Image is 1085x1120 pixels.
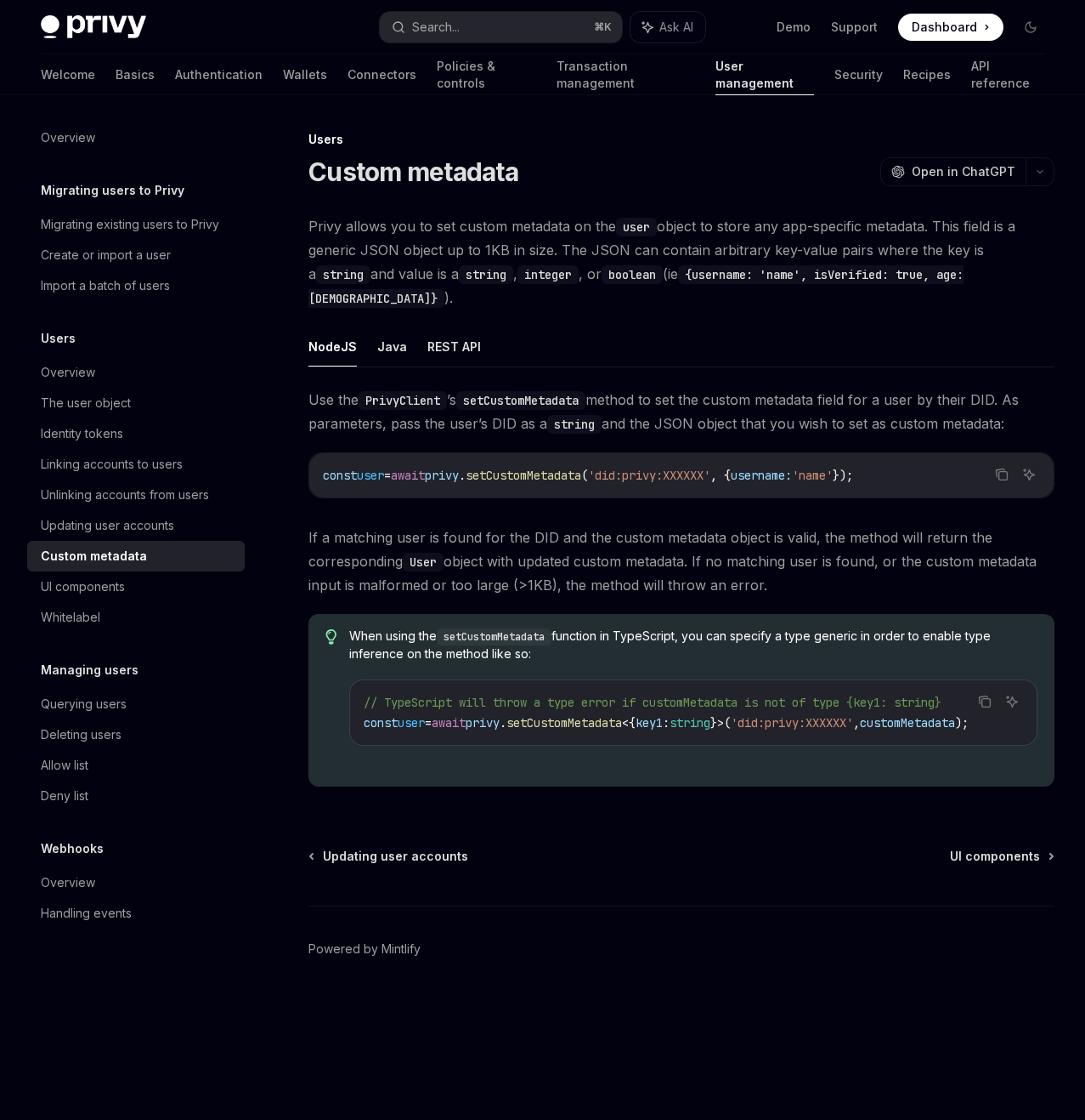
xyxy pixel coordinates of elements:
[27,418,245,449] a: Identity tokens
[547,415,602,434] code: string
[731,468,792,483] span: username:
[27,122,245,153] a: Overview
[1001,691,1023,713] button: Ask AI
[41,873,95,893] div: Overview
[41,180,184,201] h5: Migrating users to Privy
[500,715,506,731] span: .
[349,628,1037,662] span: When using the function in TypeScript, you can specify a type generic in order to enable type inf...
[27,750,245,781] a: Allow list
[27,898,245,929] a: Handling events
[27,781,245,811] a: Deny list
[459,265,513,284] code: string
[27,449,245,480] a: Linking accounts to users
[710,715,731,731] span: }>(
[427,327,481,367] button: REST API
[594,20,612,34] span: ⌘ K
[403,553,444,571] code: User
[27,510,245,541] a: Updating user accounts
[432,715,466,731] span: await
[41,214,219,235] div: Migrating existing users to Privy
[412,17,460,37] div: Search...
[41,660,138,680] h5: Managing users
[588,468,710,483] span: 'did:privy:XXXXXX'
[912,19,977,36] span: Dashboard
[41,515,174,536] div: Updating user accounts
[630,12,705,43] button: Ask AI
[41,393,131,413] div: The user object
[398,715,425,731] span: user
[41,328,76,349] h5: Users
[41,15,146,39] img: dark logo
[308,526,1054,597] span: If a matching user is found for the DID and the custom metadata object is valid, the method will ...
[323,848,468,865] span: Updating user accounts
[622,715,636,731] span: <{
[950,848,1040,865] span: UI components
[27,240,245,270] a: Create or import a user
[602,265,663,284] code: boolean
[860,715,955,731] span: customMetadata
[506,715,622,731] span: setCustomMetadata
[283,54,327,95] a: Wallets
[710,468,731,483] span: , {
[310,848,468,865] a: Updating user accounts
[41,485,209,505] div: Unlinking accounts from users
[971,54,1044,95] a: API reference
[903,54,951,95] a: Recipes
[27,388,245,418] a: The user object
[517,265,579,284] code: integer
[974,691,996,713] button: Copy the contents from the code block
[175,54,263,95] a: Authentication
[364,715,398,731] span: const
[380,12,622,43] button: Search...⌘K
[41,755,88,776] div: Allow list
[308,327,357,367] button: NodeJS
[616,218,657,236] code: user
[425,468,459,483] span: privy
[41,362,95,383] div: Overview
[41,424,123,444] div: Identity tokens
[308,156,518,187] h1: Custom metadata
[831,19,878,36] a: Support
[27,602,245,633] a: Whitelabel
[715,54,814,95] a: User management
[777,19,811,36] a: Demo
[437,54,536,95] a: Policies & controls
[659,19,693,36] span: Ask AI
[391,468,425,483] span: await
[41,245,171,265] div: Create or import a user
[991,463,1013,486] button: Copy the contents from the code block
[466,715,500,731] span: privy
[308,388,1054,435] span: Use the ’s method to set the custom metadata field for a user by their DID. As parameters, pass t...
[308,214,1054,310] span: Privy allows you to set custom metadata on the object to store any app-specific metadata. This fi...
[357,468,384,483] span: user
[359,391,447,410] code: PrivyClient
[27,689,245,719] a: Querying users
[364,695,941,710] span: // TypeScript will throw a type error if customMetadata is not of type {key1: string}
[27,270,245,301] a: Import a batch of users
[348,54,416,95] a: Connectors
[557,54,694,95] a: Transaction management
[466,468,581,483] span: setCustomMetadata
[670,715,710,731] span: string
[41,546,147,566] div: Custom metadata
[41,725,121,745] div: Deleting users
[437,628,551,645] code: setCustomMetadata
[792,468,833,483] span: 'name'
[27,209,245,240] a: Migrating existing users to Privy
[41,276,170,296] div: Import a batch of users
[384,468,391,483] span: =
[377,327,407,367] button: Java
[880,157,1026,186] button: Open in ChatGPT
[41,577,125,597] div: UI components
[27,719,245,750] a: Deleting users
[1017,14,1044,41] button: Toggle dark mode
[1018,463,1040,486] button: Ask AI
[27,357,245,388] a: Overview
[731,715,853,731] span: 'did:privy:XXXXXX'
[663,715,670,731] span: :
[41,786,88,806] div: Deny list
[636,715,663,731] span: key1
[912,163,1015,180] span: Open in ChatGPT
[27,571,245,602] a: UI components
[459,468,466,483] span: .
